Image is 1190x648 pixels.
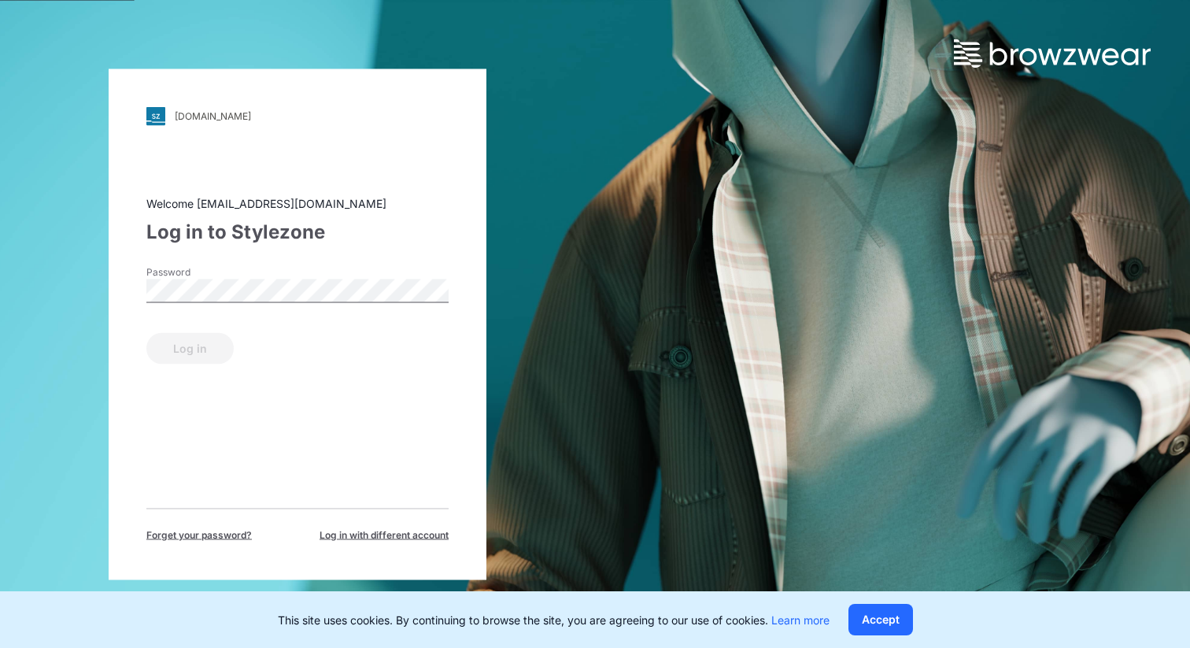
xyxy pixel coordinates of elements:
[175,110,251,122] div: [DOMAIN_NAME]
[320,528,449,542] span: Log in with different account
[146,194,449,211] div: Welcome [EMAIL_ADDRESS][DOMAIN_NAME]
[146,528,252,542] span: Forget your password?
[146,106,165,125] img: svg+xml;base64,PHN2ZyB3aWR0aD0iMjgiIGhlaWdodD0iMjgiIHZpZXdCb3g9IjAgMCAyOCAyOCIgZmlsbD0ibm9uZSIgeG...
[146,265,257,279] label: Password
[146,106,449,125] a: [DOMAIN_NAME]
[146,217,449,246] div: Log in to Stylezone
[848,604,913,635] button: Accept
[278,612,830,628] p: This site uses cookies. By continuing to browse the site, you are agreeing to our use of cookies.
[771,613,830,627] a: Learn more
[954,39,1151,68] img: browzwear-logo.73288ffb.svg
